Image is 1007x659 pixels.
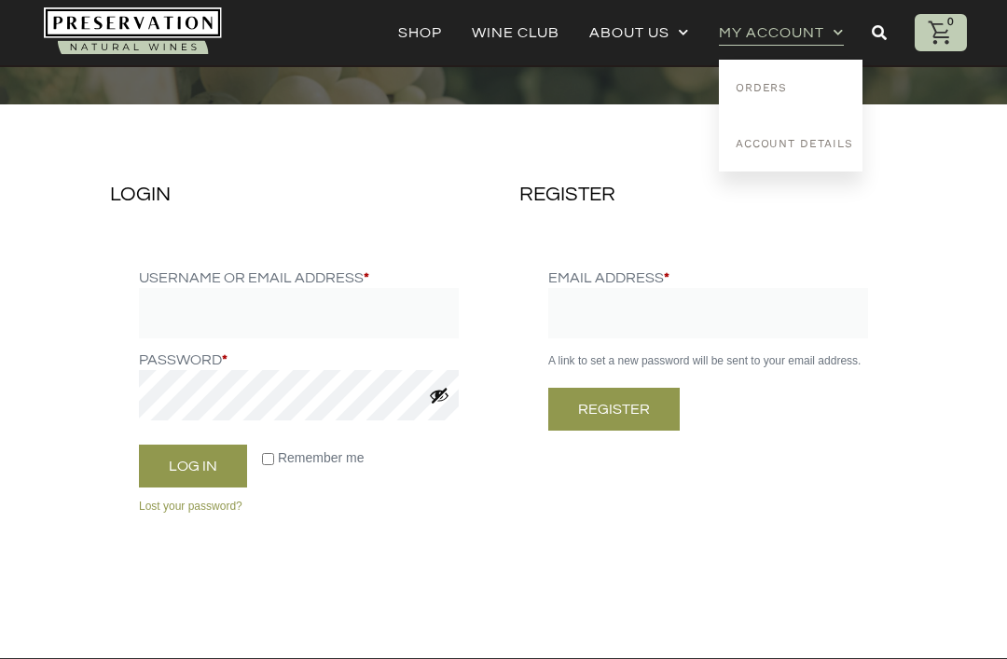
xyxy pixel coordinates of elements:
img: Natural-organic-biodynamic-wine [44,7,222,58]
nav: Menu [398,20,844,46]
label: Username or email address [139,268,459,288]
a: My account [719,20,844,46]
a: About Us [589,20,689,46]
ul: My account [719,60,862,172]
label: Email address [548,268,868,288]
input: Remember me [262,453,274,465]
h2: Login [110,183,488,207]
p: A link to set a new password will be sent to your email address. [548,350,868,371]
button: Log in [139,445,247,487]
h2: Register [519,183,897,207]
label: Password [139,350,459,370]
a: Wine Club [472,20,559,46]
span: Remember me [278,450,365,465]
a: Account details [719,116,862,172]
a: Shop [398,20,442,46]
button: Register [548,388,680,431]
a: Lost your password? [139,500,242,513]
a: Orders [719,60,862,116]
button: Show password [429,385,449,405]
div: 0 [943,14,959,31]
